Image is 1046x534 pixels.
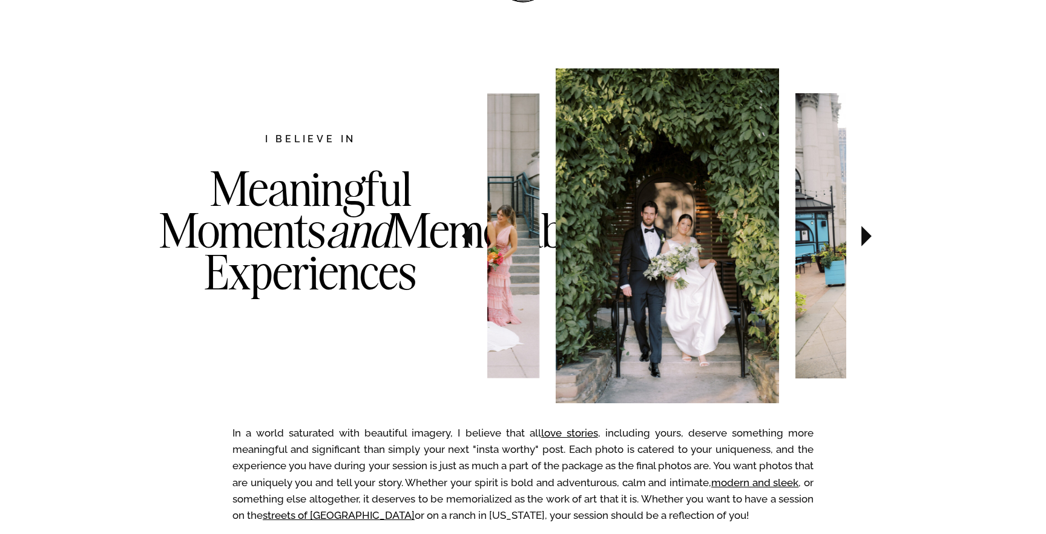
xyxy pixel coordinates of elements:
a: streets of [GEOGRAPHIC_DATA] [263,509,415,521]
a: modern and sleek [711,476,798,489]
h3: Meaningful Moments Memorable Experiences [159,168,462,342]
p: In a world saturated with beautiful imagery, I believe that all , including yours, deserve someth... [232,425,814,530]
img: Bride and groom walking for a portrait [556,68,779,403]
h2: I believe in [201,132,420,148]
img: Newlyweds in downtown NYC wearing tuxes and boutonnieres [795,93,985,378]
img: Bridesmaids in downtown [349,93,539,378]
a: love stories [541,427,598,439]
i: and [326,200,391,260]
